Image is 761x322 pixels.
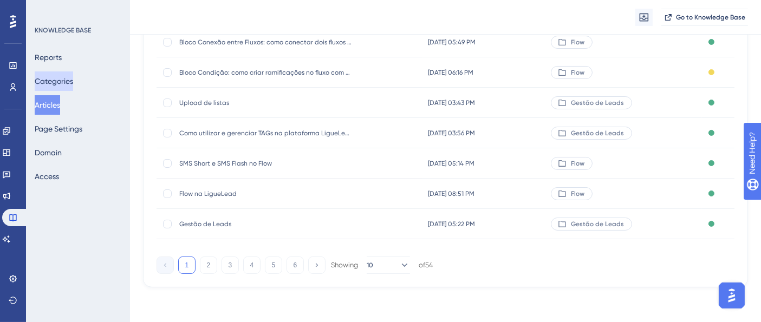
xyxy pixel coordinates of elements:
button: 1 [178,257,196,274]
span: Gestão de Leads [571,220,624,228]
span: Flow [571,38,584,47]
button: Categories [35,71,73,91]
span: [DATE] 05:14 PM [428,159,474,168]
div: Showing [331,260,358,270]
button: 3 [222,257,239,274]
button: 4 [243,257,261,274]
span: [DATE] 03:43 PM [428,98,475,107]
span: Flow [571,159,584,168]
span: SMS Short e SMS Flash no Flow [179,159,353,168]
span: Go to Knowledge Base [676,13,745,22]
span: Como utilizar e gerenciar TAGs na plataforma LigueLead [179,129,353,137]
button: 6 [287,257,304,274]
span: Flow [571,189,584,198]
iframe: UserGuiding AI Assistant Launcher [716,279,748,312]
span: Bloco Conexão entre Fluxos: como conectar dois fluxos distintos [179,38,353,47]
span: Upload de listas [179,98,353,107]
span: [DATE] 03:56 PM [428,129,475,137]
button: 10 [367,257,410,274]
button: 5 [265,257,282,274]
span: [DATE] 05:49 PM [428,38,476,47]
button: 2 [200,257,217,274]
button: Reports [35,48,62,67]
span: 10 [367,261,373,270]
span: Gestão de Leads [571,129,624,137]
div: KNOWLEDGE BASE [35,26,91,35]
button: Page Settings [35,119,82,139]
span: Flow na LigueLead [179,189,353,198]
span: Gestão de Leads [571,98,624,107]
button: Go to Knowledge Base [661,9,748,26]
div: of 54 [419,260,433,270]
button: Articles [35,95,60,115]
span: Bloco Condição: como criar ramificações no fluxo com base em regras [179,68,353,77]
button: Domain [35,143,62,162]
span: [DATE] 06:16 PM [428,68,473,77]
span: Flow [571,68,584,77]
span: [DATE] 08:51 PM [428,189,474,198]
span: [DATE] 05:22 PM [428,220,475,228]
span: Need Help? [25,3,68,16]
span: Gestão de Leads [179,220,353,228]
button: Access [35,167,59,186]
